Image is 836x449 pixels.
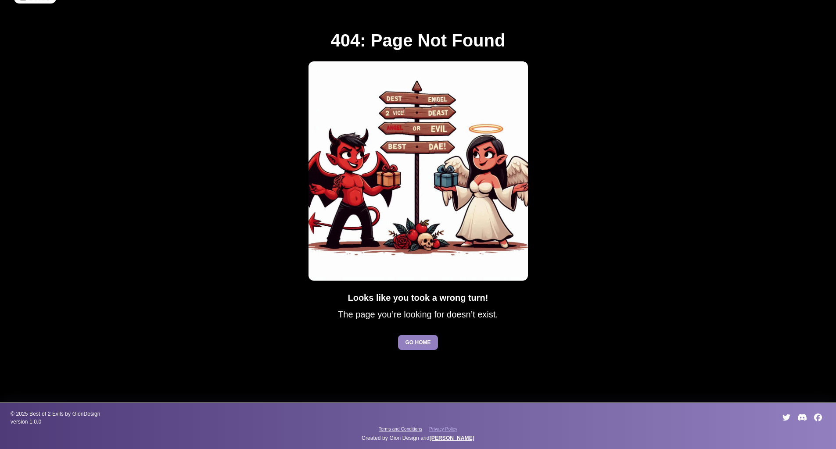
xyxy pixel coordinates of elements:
[11,410,279,418] span: © 2025 Best of 2 Evils by GionDesign
[379,427,422,431] span: Terms and Conditions
[379,426,422,432] a: Terms and Conditions
[11,418,279,426] span: version 1.0.0
[429,426,457,432] a: Privacy Policy
[348,293,488,303] strong: Looks like you took a wrong turn!
[298,19,538,360] div: Page not found
[430,435,474,441] a: [PERSON_NAME]
[429,427,457,431] span: Privacy Policy
[331,30,506,51] h1: 404: Page Not Found
[309,61,528,281] img: Lost in Best of 2 Evils
[338,308,498,321] p: The page you’re looking for doesn’t exist.
[398,335,438,350] a: Go to homepage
